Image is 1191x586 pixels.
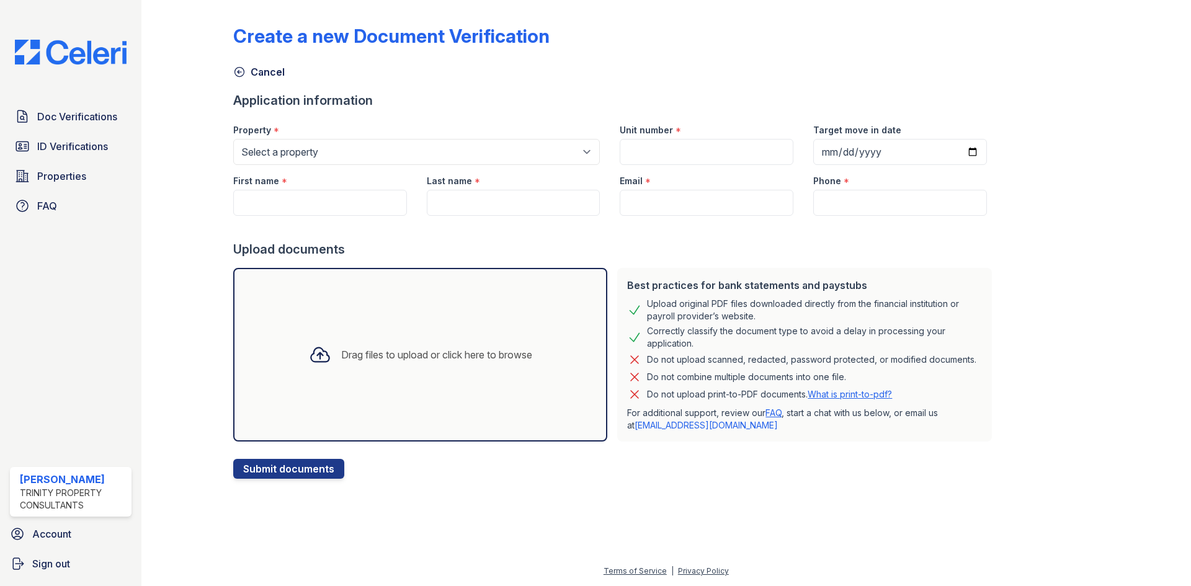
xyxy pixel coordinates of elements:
[427,175,472,187] label: Last name
[627,278,982,293] div: Best practices for bank statements and paystubs
[647,325,982,350] div: Correctly classify the document type to avoid a delay in processing your application.
[10,193,132,218] a: FAQ
[620,175,643,187] label: Email
[37,139,108,154] span: ID Verifications
[233,92,997,109] div: Application information
[604,566,667,575] a: Terms of Service
[5,522,136,546] a: Account
[20,472,127,487] div: [PERSON_NAME]
[647,370,846,384] div: Do not combine multiple documents into one file.
[37,198,57,213] span: FAQ
[20,487,127,512] div: Trinity Property Consultants
[813,175,841,187] label: Phone
[37,109,117,124] span: Doc Verifications
[5,40,136,64] img: CE_Logo_Blue-a8612792a0a2168367f1c8372b55b34899dd931a85d93a1a3d3e32e68fde9ad4.png
[233,175,279,187] label: First name
[10,134,132,159] a: ID Verifications
[647,388,892,401] p: Do not upload print-to-PDF documents.
[233,64,285,79] a: Cancel
[32,556,70,571] span: Sign out
[37,169,86,184] span: Properties
[341,347,532,362] div: Drag files to upload or click here to browse
[808,389,892,399] a: What is print-to-pdf?
[635,420,778,430] a: [EMAIL_ADDRESS][DOMAIN_NAME]
[10,104,132,129] a: Doc Verifications
[233,25,550,47] div: Create a new Document Verification
[620,124,673,136] label: Unit number
[32,526,71,541] span: Account
[233,241,997,258] div: Upload documents
[813,124,901,136] label: Target move in date
[10,164,132,189] a: Properties
[233,124,271,136] label: Property
[671,566,674,575] div: |
[627,407,982,432] p: For additional support, review our , start a chat with us below, or email us at
[678,566,729,575] a: Privacy Policy
[5,551,136,576] a: Sign out
[765,407,782,418] a: FAQ
[647,352,976,367] div: Do not upload scanned, redacted, password protected, or modified documents.
[233,459,344,479] button: Submit documents
[647,298,982,322] div: Upload original PDF files downloaded directly from the financial institution or payroll provider’...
